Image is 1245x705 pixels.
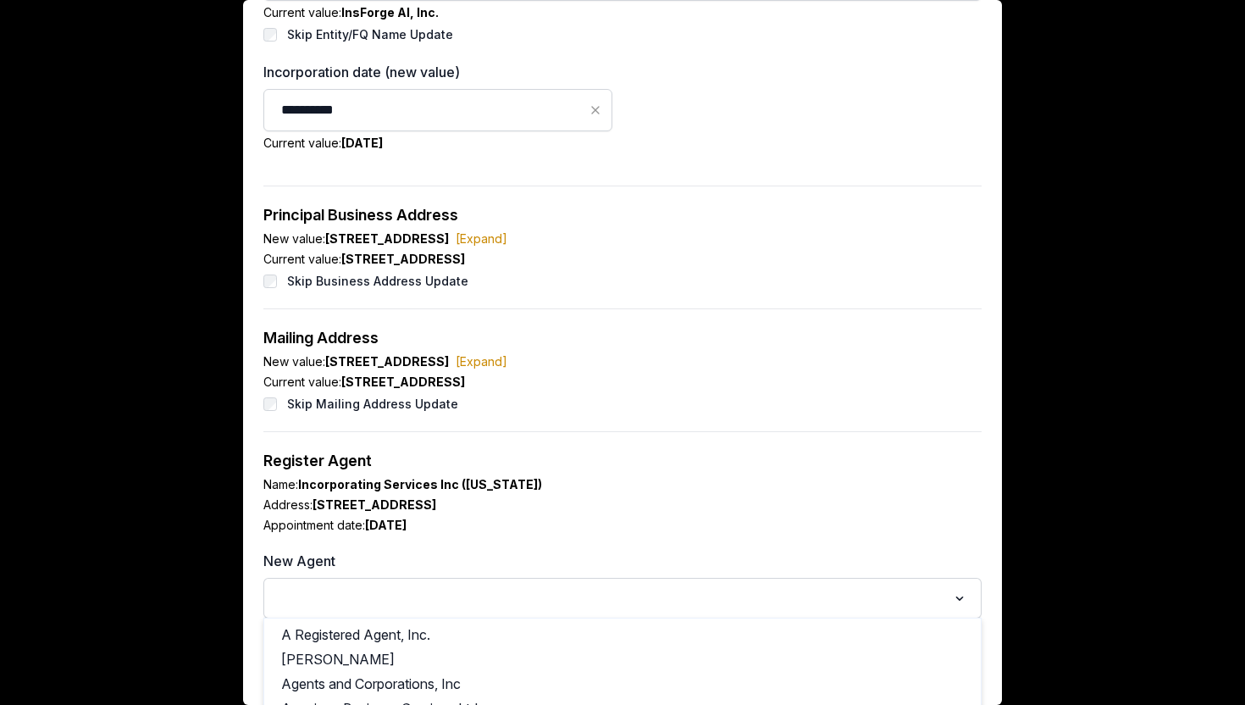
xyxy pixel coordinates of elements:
b: InsForge AI, Inc. [341,5,439,19]
span: with Address: [394,640,592,654]
b: [STREET_ADDRESS] [468,640,592,654]
div: Current value: [263,135,612,152]
b: [STREET_ADDRESS] [341,252,465,266]
label: Skip Mailing Address Update [287,397,458,411]
b: Incorporating Services, Ltd. ([US_STATE]) [495,623,748,637]
b: [DATE] [365,518,407,532]
label: Skip Entity/FQ Name Update [287,27,453,42]
a: [Expand] [456,354,507,369]
a: Create new record [280,640,394,654]
div: Principal Business Address [263,186,982,227]
div: Current value: [263,251,982,268]
input: Datepicker input [263,89,612,131]
div: If no matched option, try researching with Or [263,622,982,656]
div: Name: [263,476,982,493]
div: New value: [263,230,982,247]
b: [STREET_ADDRESS] [325,354,449,369]
b: Incorporating Services Inc ([US_STATE]) [298,477,542,491]
b: [STREET_ADDRESS] [341,375,465,389]
div: Address: [263,497,982,513]
b: [STREET_ADDRESS] [313,497,436,512]
label: Skip Business Address Update [287,274,468,288]
div: Current value: [263,4,982,21]
div: Register Agent [263,449,982,473]
div: Appointment date: [263,517,982,534]
label: Appointment date [263,673,982,693]
b: [DATE] [341,136,383,150]
a: [Expand] [456,231,507,246]
div: New value: [263,353,982,370]
div: Mailing Address [263,309,982,350]
label: Incorporation date (new value) [263,62,612,82]
div: Current value: [263,374,982,391]
input: Search for option [274,586,947,610]
b: [STREET_ADDRESS] [325,231,449,246]
label: New Agent [263,551,982,571]
div: Search for option [272,583,973,613]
